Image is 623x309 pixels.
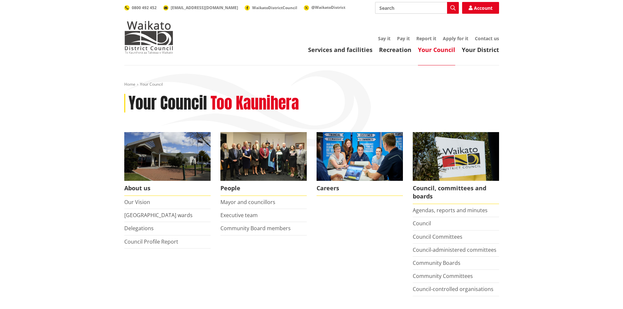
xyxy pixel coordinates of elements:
span: [EMAIL_ADDRESS][DOMAIN_NAME] [171,5,238,10]
span: WaikatoDistrictCouncil [252,5,297,10]
img: Office staff in meeting - Career page [317,132,403,181]
a: Our Vision [124,198,150,206]
a: 2022 Council People [220,132,307,196]
h2: Too Kaunihera [211,94,299,113]
a: [GEOGRAPHIC_DATA] wards [124,212,193,219]
a: Report it [416,35,436,42]
a: Your Council [418,46,455,54]
a: Council [413,220,431,227]
a: Services and facilities [308,46,372,54]
a: Say it [378,35,390,42]
a: Recreation [379,46,411,54]
a: Council-administered committees [413,246,496,253]
span: Careers [317,181,403,196]
a: Pay it [397,35,410,42]
a: Careers [317,132,403,196]
a: Council-controlled organisations [413,285,493,293]
a: Contact us [475,35,499,42]
a: Community Committees [413,272,473,280]
a: Home [124,81,135,87]
a: Council Committees [413,233,462,240]
a: Account [462,2,499,14]
a: Council Profile Report [124,238,178,245]
img: Waikato District Council - Te Kaunihera aa Takiwaa o Waikato [124,21,173,54]
a: @WaikatoDistrict [304,5,345,10]
input: Search input [375,2,459,14]
span: People [220,181,307,196]
a: Apply for it [443,35,468,42]
nav: breadcrumb [124,82,499,87]
span: 0800 492 452 [132,5,157,10]
a: Waikato-District-Council-sign Council, committees and boards [413,132,499,204]
span: @WaikatoDistrict [311,5,345,10]
a: Delegations [124,225,154,232]
a: WDC Building 0015 About us [124,132,211,196]
span: About us [124,181,211,196]
img: 2022 Council [220,132,307,181]
a: Agendas, reports and minutes [413,207,488,214]
span: Your Council [140,81,163,87]
a: Your District [462,46,499,54]
a: [EMAIL_ADDRESS][DOMAIN_NAME] [163,5,238,10]
a: WaikatoDistrictCouncil [245,5,297,10]
h1: Your Council [129,94,207,113]
a: Community Boards [413,259,460,266]
img: WDC Building 0015 [124,132,211,181]
img: Waikato-District-Council-sign [413,132,499,181]
a: Community Board members [220,225,291,232]
a: 0800 492 452 [124,5,157,10]
a: Mayor and councillors [220,198,275,206]
span: Council, committees and boards [413,181,499,204]
a: Executive team [220,212,258,219]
